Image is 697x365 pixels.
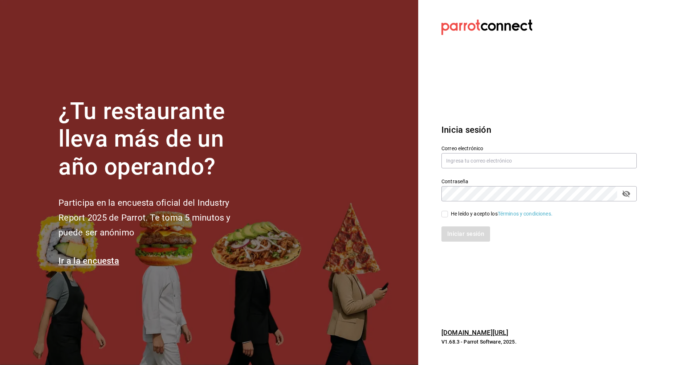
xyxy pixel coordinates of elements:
[498,211,553,217] a: Términos y condiciones.
[58,256,119,266] a: Ir a la encuesta
[620,188,632,200] button: passwordField
[441,329,508,336] a: [DOMAIN_NAME][URL]
[58,98,254,181] h1: ¿Tu restaurante lleva más de un año operando?
[58,196,254,240] h2: Participa en la encuesta oficial del Industry Report 2025 de Parrot. Te toma 5 minutos y puede se...
[451,210,553,218] div: He leído y acepto los
[441,145,637,151] label: Correo electrónico
[441,338,637,345] p: V1.68.3 - Parrot Software, 2025.
[441,123,637,136] h3: Inicia sesión
[441,153,637,168] input: Ingresa tu correo electrónico
[441,179,637,184] label: Contraseña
